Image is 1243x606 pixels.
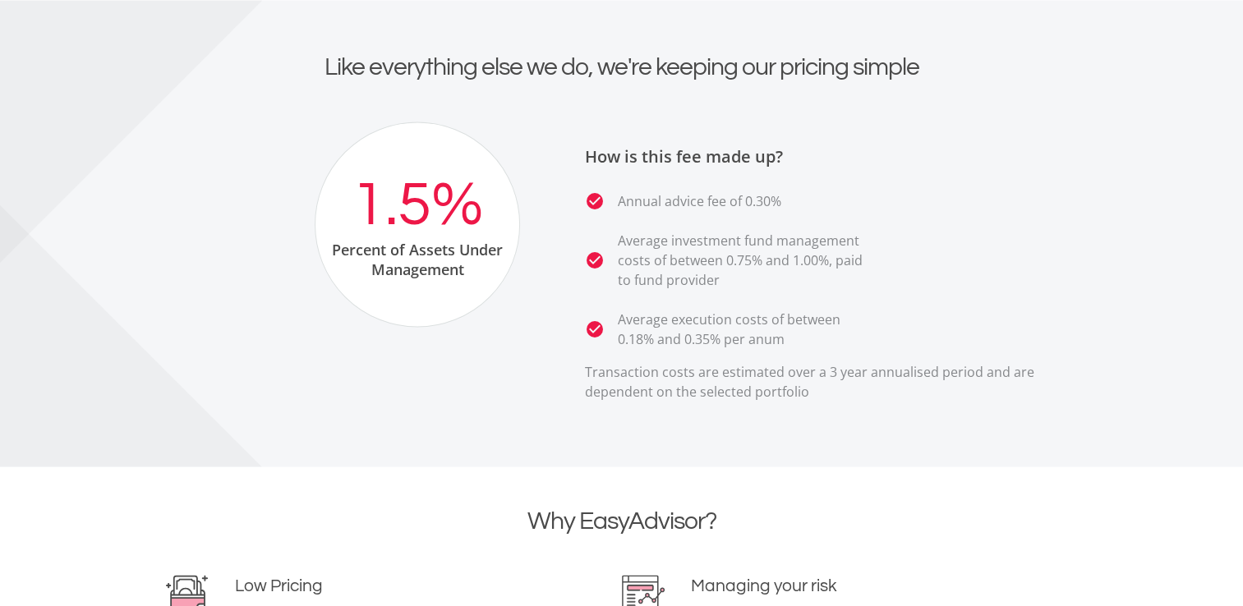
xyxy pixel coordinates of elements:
p: Transaction costs are estimated over a 3 year annualised period and are dependent on the selected... [585,361,1078,401]
div: 1.5% [352,171,483,239]
p: Average execution costs of between 0.18% and 0.35% per anum [618,309,872,348]
h4: Low Pricing [235,575,569,595]
div: Percent of Assets Under Management [315,239,519,278]
h2: Like everything else we do, we're keeping our pricing simple [166,53,1078,82]
h4: Managing your risk [691,575,1025,595]
i: check_circle [585,250,605,269]
p: Average investment fund management costs of between 0.75% and 1.00%, paid to fund provider [618,230,872,289]
i: check_circle [585,191,605,210]
i: check_circle [585,319,605,338]
p: Annual advice fee of 0.30% [618,191,781,210]
h3: How is this fee made up? [585,146,1078,166]
h2: Why EasyAdvisor? [166,506,1078,535]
